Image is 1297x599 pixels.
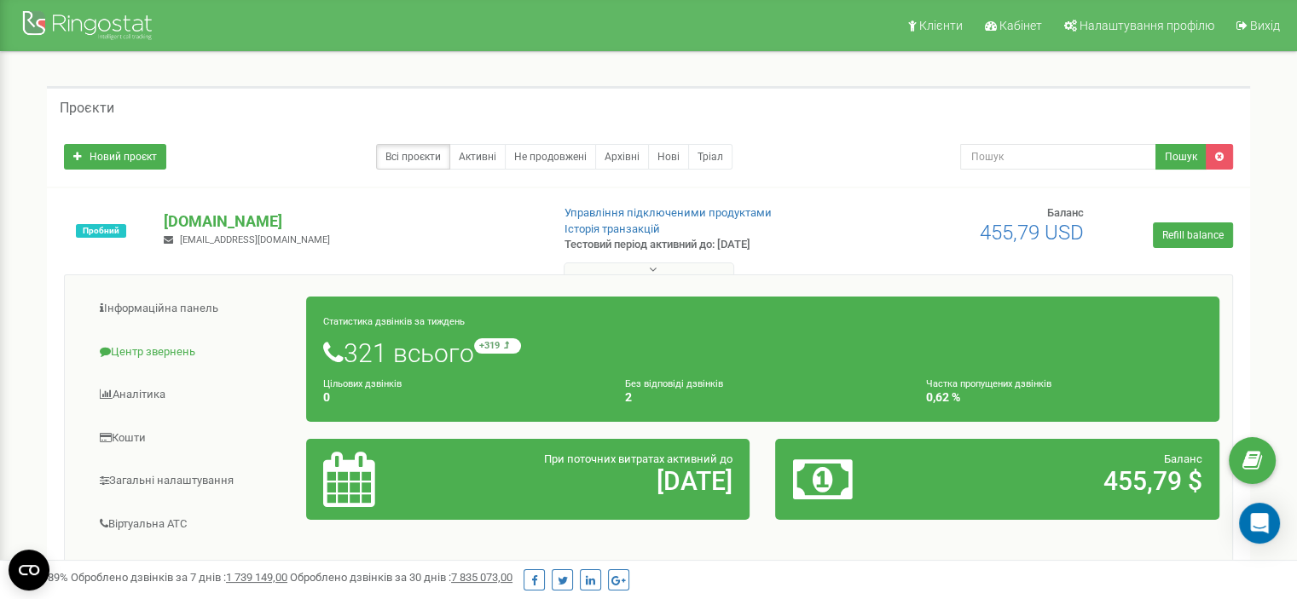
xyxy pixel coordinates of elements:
span: Баланс [1164,452,1202,465]
a: Наскрізна аналітика [78,546,307,588]
a: Інформаційна панель [78,288,307,330]
u: 1 739 149,00 [226,571,287,584]
span: Оброблено дзвінків за 7 днів : [71,571,287,584]
input: Пошук [960,144,1156,170]
h1: 321 всього [323,338,1202,367]
span: При поточних витратах активний до [544,452,732,465]
p: Тестовий період активний до: [DATE] [565,237,837,253]
a: Аналiтика [78,374,307,416]
h4: 2 [625,391,901,404]
button: Open CMP widget [9,550,49,590]
p: [DOMAIN_NAME] [164,210,536,233]
h4: 0,62 % [926,391,1202,404]
a: Не продовжені [505,144,596,170]
a: Тріал [688,144,732,170]
span: Клієнти [919,19,963,32]
a: Віртуальна АТС [78,504,307,545]
a: Управління підключеними продуктами [565,206,772,219]
a: Загальні налаштування [78,460,307,502]
span: Налаштування профілю [1080,19,1214,32]
a: Історія транзакцій [565,222,660,235]
a: Новий проєкт [64,144,166,170]
h5: Проєкти [60,101,114,116]
span: [EMAIL_ADDRESS][DOMAIN_NAME] [180,234,330,245]
h2: [DATE] [468,467,732,495]
small: Без відповіді дзвінків [625,378,723,389]
h4: 0 [323,391,599,404]
u: 7 835 073,00 [451,571,512,584]
div: Open Intercom Messenger [1239,503,1280,544]
h2: 455,79 $ [938,467,1202,495]
a: Нові [648,144,689,170]
a: Центр звернень [78,331,307,373]
img: Ringostat Logo [21,7,158,47]
span: Оброблено дзвінків за 30 днів : [290,571,512,584]
small: Цільових дзвінків [323,378,402,389]
a: Кошти [78,418,307,459]
span: 455,79 USD [980,221,1084,245]
span: Вихід [1250,19,1280,32]
a: Архівні [595,144,649,170]
a: Активні [449,144,506,170]
small: Статистика дзвінків за тиждень [323,316,465,327]
small: Частка пропущених дзвінків [926,378,1051,389]
a: Refill balance [1153,222,1233,248]
button: Пошук [1155,144,1207,170]
span: Пробний [76,224,126,238]
small: +319 [474,338,521,354]
span: Кабінет [999,19,1042,32]
a: Всі проєкти [376,144,450,170]
span: Баланс [1047,206,1084,219]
